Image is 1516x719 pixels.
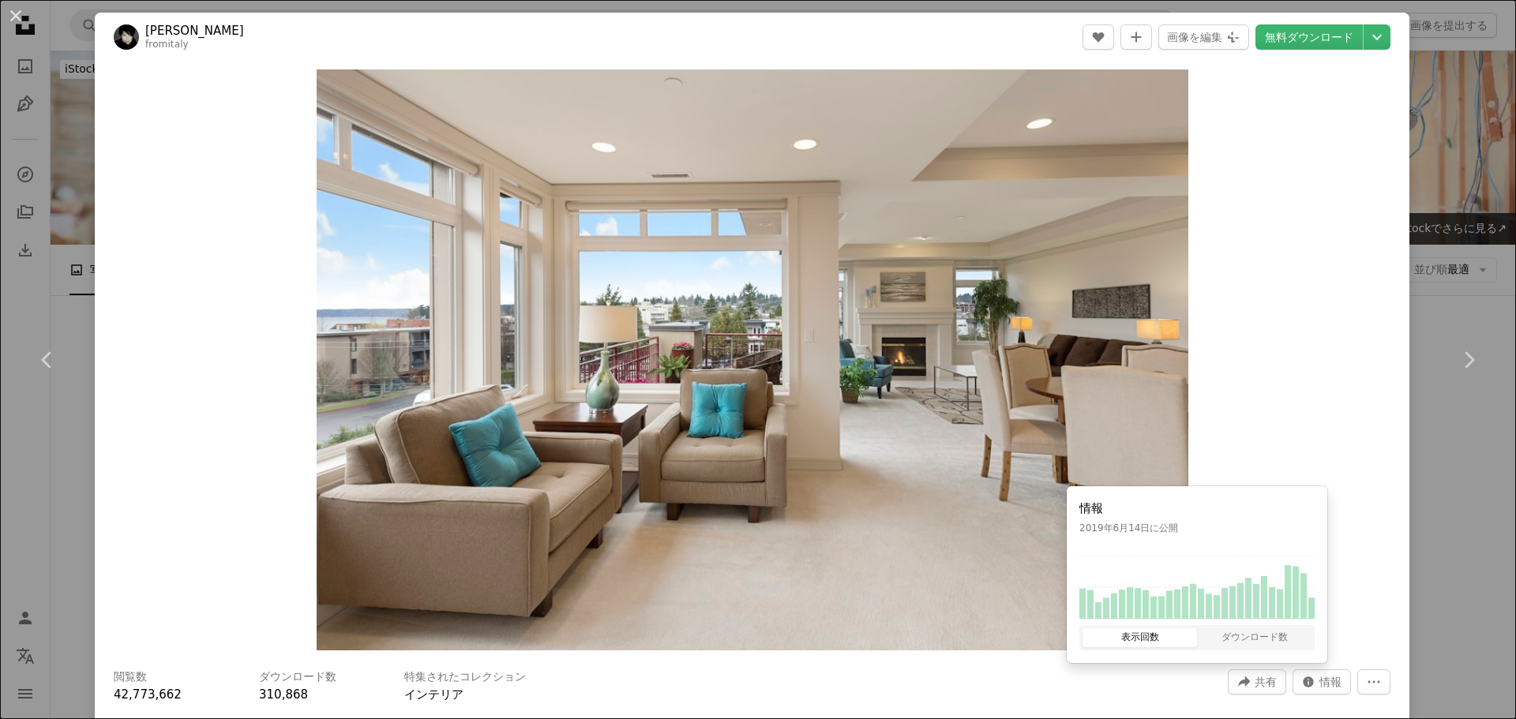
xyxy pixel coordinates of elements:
[259,669,336,685] h3: ダウンロード数
[1293,669,1351,695] button: この画像に関する統計
[1079,522,1150,534] time: 2019年6月14日 2:51:45 JST
[1158,24,1249,50] button: 画像を編集
[1364,24,1390,50] button: ダウンロードサイズを選択してください
[1255,24,1363,50] a: 無料ダウンロード
[317,69,1188,650] img: ベージュのソファとアームチェア
[1319,670,1342,694] span: 情報
[1079,522,1178,534] span: に公開
[114,669,147,685] h3: 閲覧数
[317,69,1188,650] button: この画像でズームインする
[1197,628,1311,647] button: ダウンロード数
[145,39,189,50] a: fromitaly
[1255,670,1277,694] span: 共有
[1228,669,1286,695] button: このビジュアルを共有する
[1083,24,1114,50] button: いいね！
[1120,24,1152,50] button: コレクションに追加する
[1083,628,1197,647] button: 表示回数
[1421,284,1516,436] a: 次へ
[404,687,463,702] a: インテリア
[1357,669,1390,695] button: その他のアクション
[114,24,139,50] img: Francesca Tosoliniのプロフィールを見る
[145,23,244,39] a: [PERSON_NAME]
[259,687,308,702] span: 310,868
[1079,499,1315,518] h1: 情報
[114,687,182,702] span: 42,773,662
[404,669,526,685] h3: 特集されたコレクション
